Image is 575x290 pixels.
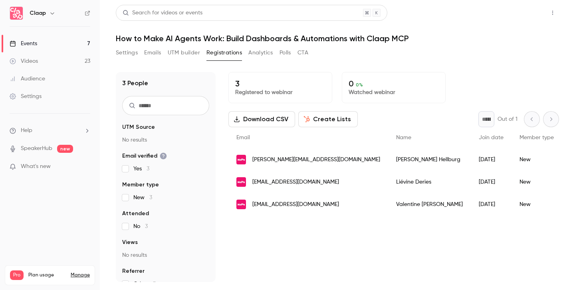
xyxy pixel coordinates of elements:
span: 3 [147,166,149,172]
img: Claap [10,7,23,20]
div: [DATE] [471,171,512,193]
span: Referrer [122,267,145,275]
span: 3 [149,195,152,200]
div: Valentine [PERSON_NAME] [388,193,471,216]
span: Views [122,238,138,246]
p: No results [122,251,209,259]
div: New [512,171,562,193]
div: Events [10,40,37,48]
p: No results [122,136,209,144]
span: Other [133,280,156,288]
button: Settings [116,46,138,59]
span: [PERSON_NAME][EMAIL_ADDRESS][DOMAIN_NAME] [252,156,380,164]
h6: Claap [30,9,46,17]
iframe: Noticeable Trigger [81,163,90,170]
button: Download CSV [228,111,295,127]
button: Analytics [248,46,273,59]
div: Search for videos or events [123,9,202,17]
div: Videos [10,57,38,65]
span: 3 [145,224,148,229]
h1: How to Make AI Agents Work: Build Dashboards & Automations with Claap MCP [116,34,559,43]
section: facet-groups [122,123,209,288]
div: New [512,193,562,216]
div: [PERSON_NAME] Hellburg [388,148,471,171]
span: Name [396,135,411,140]
span: Yes [133,165,149,173]
button: UTM builder [168,46,200,59]
span: Attended [122,210,149,218]
img: malou.io [236,200,246,209]
div: New [512,148,562,171]
a: Manage [71,272,90,278]
span: Join date [479,135,504,140]
p: Watched webinar [349,88,439,96]
button: Share [508,5,540,21]
div: Audience [10,75,45,83]
span: Plan usage [28,272,66,278]
span: 0 % [356,82,363,88]
span: Email [236,135,250,140]
span: Help [21,126,32,135]
button: Registrations [206,46,242,59]
div: [DATE] [471,193,512,216]
span: What's new [21,162,51,171]
span: [EMAIL_ADDRESS][DOMAIN_NAME] [252,178,339,186]
span: [EMAIL_ADDRESS][DOMAIN_NAME] [252,200,339,209]
div: Liévine Deries [388,171,471,193]
span: Member type [519,135,554,140]
div: [DATE] [471,148,512,171]
p: 0 [349,79,439,88]
p: Out of 1 [498,115,517,123]
button: Emails [144,46,161,59]
div: Settings [10,92,42,100]
p: Registered to webinar [235,88,325,96]
h1: 3 People [122,78,148,88]
span: No [133,222,148,230]
span: UTM Source [122,123,155,131]
button: Polls [280,46,291,59]
span: New [133,194,152,202]
span: new [57,145,73,153]
li: help-dropdown-opener [10,126,90,135]
img: malou.io [236,177,246,187]
p: 3 [235,79,325,88]
span: 3 [153,281,156,287]
button: CTA [297,46,308,59]
span: Email verified [122,152,167,160]
button: Create Lists [298,111,358,127]
a: SpeakerHub [21,144,52,153]
span: Pro [10,270,24,280]
img: malou.io [236,155,246,164]
span: Member type [122,181,159,189]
